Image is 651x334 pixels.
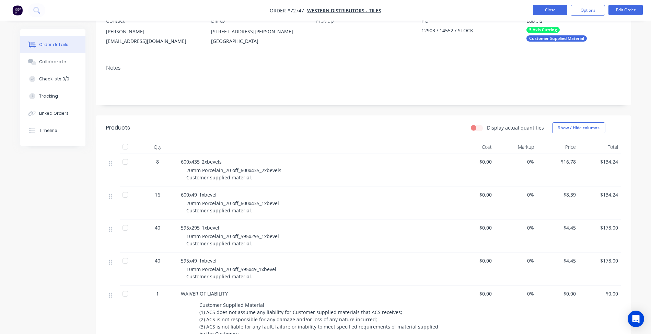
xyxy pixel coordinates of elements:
[156,158,159,165] span: 8
[497,224,534,231] span: 0%
[539,191,576,198] span: $8.39
[106,27,200,49] div: [PERSON_NAME][EMAIL_ADDRESS][DOMAIN_NAME]
[579,140,621,154] div: Total
[211,36,305,46] div: [GEOGRAPHIC_DATA]
[186,266,276,280] span: 10mm Porcelain_20 off_595x49_1xbevel Customer supplied material.
[455,257,492,264] span: $0.00
[526,35,587,42] div: Customer Supplied Material
[156,290,159,297] span: 1
[181,290,228,297] span: WAIVER OF LIABILITY
[539,290,576,297] span: $0.00
[20,36,85,53] button: Order details
[137,140,178,154] div: Qty
[211,18,305,24] div: Bill to
[39,127,57,134] div: Timeline
[307,7,381,14] a: Western Distributors - Tiles
[106,36,200,46] div: [EMAIL_ADDRESS][DOMAIN_NAME]
[455,224,492,231] span: $0.00
[581,158,618,165] span: $134.24
[497,158,534,165] span: 0%
[39,110,69,116] div: Linked Orders
[20,122,85,139] button: Timeline
[186,167,281,181] span: 20mm Porcelain_20 off_600x435_2xbevels Customer supplied material.
[571,5,605,16] button: Options
[316,18,410,24] div: Pick up
[581,257,618,264] span: $178.00
[12,5,23,15] img: Factory
[628,311,644,327] div: Open Intercom Messenger
[455,158,492,165] span: $0.00
[552,122,605,133] button: Show / Hide columns
[155,224,160,231] span: 40
[20,53,85,70] button: Collaborate
[581,224,618,231] span: $178.00
[39,76,69,82] div: Checklists 0/0
[497,290,534,297] span: 0%
[537,140,579,154] div: Price
[608,5,643,15] button: Edit Order
[497,257,534,264] span: 0%
[526,27,560,33] div: 5 Axis Cutting
[581,191,618,198] span: $134.24
[20,70,85,88] button: Checklists 0/0
[581,290,618,297] span: $0.00
[39,59,66,65] div: Collaborate
[495,140,537,154] div: Markup
[39,93,58,99] div: Tracking
[106,27,200,36] div: [PERSON_NAME]
[270,7,307,14] span: Order #72747 -
[39,42,68,48] div: Order details
[539,158,576,165] span: $16.78
[181,257,217,264] span: 595x49_1xbevel
[211,27,305,36] div: [STREET_ADDRESS][PERSON_NAME]
[155,257,160,264] span: 40
[497,191,534,198] span: 0%
[186,233,279,247] span: 10mm Porcelain_20 off_595x295_1xbevel Customer supplied material.
[106,18,200,24] div: Contact
[186,200,279,214] span: 20mm Porcelain_20 off_600x435_1xbevel Customer supplied material.
[455,290,492,297] span: $0.00
[106,124,130,132] div: Products
[526,18,620,24] div: Labels
[539,257,576,264] span: $4.45
[181,158,222,165] span: 600x435_2xbevels
[539,224,576,231] span: $4.45
[20,105,85,122] button: Linked Orders
[533,5,567,15] button: Close
[181,224,219,231] span: 595x295_1xbevel
[155,191,160,198] span: 16
[421,18,515,24] div: PO
[211,27,305,49] div: [STREET_ADDRESS][PERSON_NAME][GEOGRAPHIC_DATA]
[20,88,85,105] button: Tracking
[487,124,544,131] label: Display actual quantities
[181,191,217,198] span: 600x49_1xbevel
[106,65,621,71] div: Notes
[455,191,492,198] span: $0.00
[453,140,495,154] div: Cost
[421,27,507,36] div: 12903 / 14552 / STOCK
